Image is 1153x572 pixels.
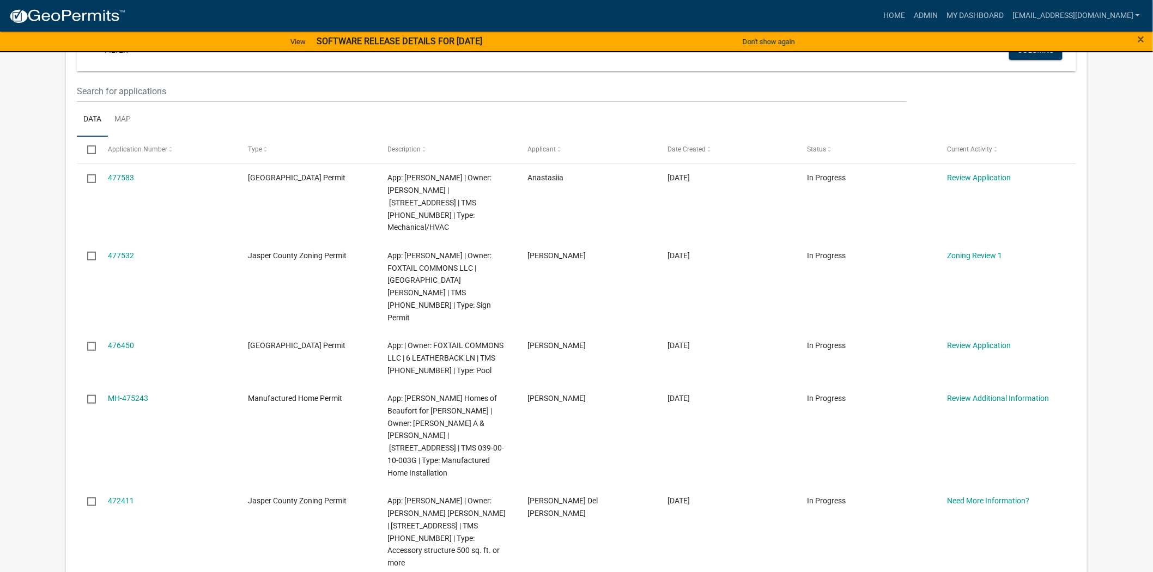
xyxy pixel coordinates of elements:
[657,137,797,163] datatable-header-cell: Date Created
[1138,32,1145,47] span: ×
[667,341,690,350] span: 09/10/2025
[808,145,827,153] span: Status
[248,341,345,350] span: Jasper County Building Permit
[1008,5,1144,26] a: [EMAIL_ADDRESS][DOMAIN_NAME]
[286,33,310,51] a: View
[527,251,586,260] span: Preston Parfitt
[667,251,690,260] span: 09/12/2025
[77,102,108,137] a: Data
[937,137,1077,163] datatable-header-cell: Current Activity
[808,496,846,505] span: In Progress
[947,341,1011,350] a: Review Application
[108,251,134,260] a: 477532
[108,173,134,182] a: 477583
[317,36,482,46] strong: SOFTWARE RELEASE DETAILS FOR [DATE]
[108,102,137,137] a: Map
[667,145,706,153] span: Date Created
[388,341,504,375] span: App: | Owner: FOXTAIL COMMONS LLC | 6 LEATHERBACK LN | TMS 081-00-03-030 | Type: Pool
[248,145,262,153] span: Type
[527,496,598,518] span: Pedro Perez Del Monte
[738,33,799,51] button: Don't show again
[108,394,148,403] a: MH-475243
[238,137,378,163] datatable-header-cell: Type
[667,394,690,403] span: 09/08/2025
[388,394,505,477] span: App: Clayton Homes of Beaufort for Cynthia Walker | Owner: BROWNLEE RICHARD A & LINDA | 5432 OKAT...
[77,80,907,102] input: Search for applications
[517,137,657,163] datatable-header-cell: Applicant
[377,137,517,163] datatable-header-cell: Description
[108,496,134,505] a: 472411
[947,173,1011,182] a: Review Application
[808,341,846,350] span: In Progress
[388,496,506,567] span: App: Geovanny Tagle Reyes | Owner: REYES GEOVANNY TAGLE | 234 BEES CREEK RD | TMS 064-17-03-022 |...
[527,173,563,182] span: Anastasiia
[98,137,238,163] datatable-header-cell: Application Number
[108,145,167,153] span: Application Number
[388,145,421,153] span: Description
[808,173,846,182] span: In Progress
[248,496,347,505] span: Jasper County Zoning Permit
[527,394,586,403] span: Chelsea Aschbrenner
[808,394,846,403] span: In Progress
[527,341,586,350] span: Kimberley Bonarrigo
[388,173,492,232] span: App: Anastasiia Tkachenko | Owner: MITCHELL NELLIE | 6265 BEES CREEK RD | TMS 085-00-02-033 | Typ...
[388,251,492,322] span: App: Preston Parfitt | Owner: FOXTAIL COMMONS LLC | NW Corner of Okatie Hwy and Old Marsh Road | ...
[947,145,992,153] span: Current Activity
[667,496,690,505] span: 09/02/2025
[879,5,909,26] a: Home
[808,251,846,260] span: In Progress
[909,5,942,26] a: Admin
[1138,33,1145,46] button: Close
[947,496,1029,505] a: Need More Information?
[947,394,1049,403] a: Review Additional Information
[947,251,1002,260] a: Zoning Review 1
[527,145,556,153] span: Applicant
[797,137,937,163] datatable-header-cell: Status
[108,341,134,350] a: 476450
[248,173,345,182] span: Jasper County Building Permit
[248,251,347,260] span: Jasper County Zoning Permit
[942,5,1008,26] a: My Dashboard
[248,394,342,403] span: Manufactured Home Permit
[667,173,690,182] span: 09/12/2025
[77,137,98,163] datatable-header-cell: Select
